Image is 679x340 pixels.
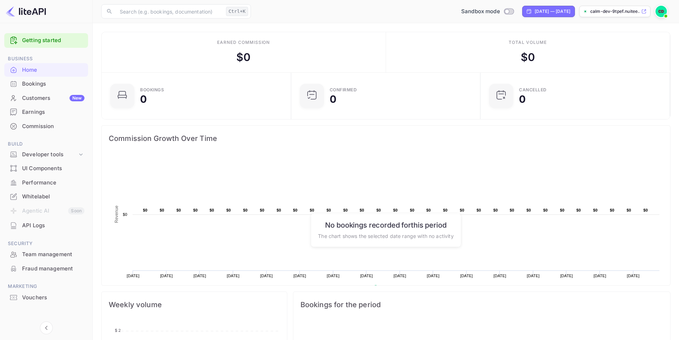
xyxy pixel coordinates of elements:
span: Build [4,140,88,148]
span: Commission Growth Over Time [109,133,663,144]
text: [DATE] [560,274,573,278]
text: $0 [226,208,231,212]
div: Performance [4,176,88,190]
div: Developer tools [4,148,88,161]
text: $0 [293,208,298,212]
div: Commission [4,120,88,133]
span: Security [4,240,88,248]
text: $0 [610,208,614,212]
div: Vouchers [22,294,84,302]
text: $0 [510,208,514,212]
div: Bookings [4,77,88,91]
text: [DATE] [593,274,606,278]
div: Click to change the date range period [522,6,575,17]
span: Sandbox mode [461,7,500,16]
text: $0 [326,208,331,212]
text: [DATE] [527,274,540,278]
span: Marketing [4,283,88,290]
div: Whitelabel [4,190,88,204]
text: $0 [176,208,181,212]
img: LiteAPI logo [6,6,46,17]
text: $0 [193,208,198,212]
text: [DATE] [227,274,240,278]
div: UI Components [22,164,84,173]
text: $0 [143,208,148,212]
div: Developer tools [22,151,77,159]
text: [DATE] [494,274,506,278]
tspan: $ 2 [115,328,121,333]
text: $0 [243,208,248,212]
text: $0 [443,208,448,212]
div: API Logs [22,222,84,230]
a: Fraud management [4,262,88,275]
text: $0 [643,208,648,212]
div: Bookings [22,80,84,88]
text: $0 [160,208,164,212]
div: 0 [140,94,147,104]
text: $0 [210,208,214,212]
text: $0 [526,208,531,212]
text: $0 [593,208,598,212]
text: [DATE] [460,274,473,278]
h6: No bookings recorded for this period [318,220,453,229]
text: $0 [376,208,381,212]
a: Getting started [22,36,84,45]
a: Bookings [4,77,88,90]
a: CustomersNew [4,91,88,105]
div: CustomersNew [4,91,88,105]
div: CANCELLED [519,88,547,92]
a: Team management [4,248,88,261]
text: [DATE] [327,274,340,278]
a: Whitelabel [4,190,88,203]
text: $0 [123,212,127,217]
div: Total volume [509,39,547,46]
div: New [70,95,84,101]
div: Home [22,66,84,74]
a: Performance [4,176,88,189]
text: [DATE] [293,274,306,278]
div: [DATE] — [DATE] [535,8,570,15]
text: [DATE] [160,274,173,278]
div: Ctrl+K [226,7,248,16]
div: $ 0 [521,49,535,65]
img: Calm Dev [655,6,667,17]
text: [DATE] [627,274,640,278]
button: Collapse navigation [40,321,53,334]
p: calm-dev-9tpef.nuitee.... [590,8,640,15]
text: $0 [393,208,398,212]
span: Business [4,55,88,63]
a: API Logs [4,219,88,232]
div: Commission [22,122,84,131]
text: $0 [477,208,481,212]
text: $0 [277,208,281,212]
text: $0 [343,208,348,212]
div: Vouchers [4,291,88,305]
div: Performance [22,179,84,187]
div: Customers [22,94,84,102]
div: Earnings [4,105,88,119]
div: Fraud management [4,262,88,276]
span: Weekly volume [109,299,280,310]
text: [DATE] [127,274,140,278]
div: 0 [330,94,336,104]
text: Revenue [114,205,119,223]
a: UI Components [4,162,88,175]
text: [DATE] [393,274,406,278]
p: The chart shows the selected date range with no activity [318,232,453,239]
div: Fraud management [22,265,84,273]
div: Switch to Production mode [458,7,516,16]
div: Home [4,63,88,77]
span: Bookings for the period [300,299,663,310]
text: $0 [576,208,581,212]
text: $0 [493,208,498,212]
text: $0 [410,208,415,212]
text: $0 [426,208,431,212]
div: Getting started [4,33,88,48]
text: $0 [543,208,548,212]
text: Revenue [380,285,398,290]
text: $0 [560,208,565,212]
div: Earnings [22,108,84,116]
